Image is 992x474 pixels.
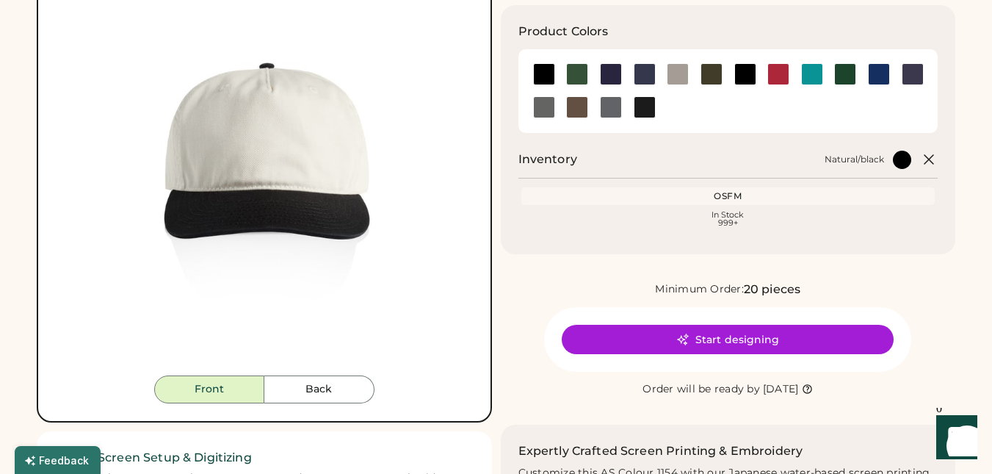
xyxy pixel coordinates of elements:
[518,151,577,168] h2: Inventory
[922,408,985,471] iframe: Front Chat
[518,442,803,460] h2: Expertly Crafted Screen Printing & Embroidery
[655,282,744,297] div: Minimum Order:
[642,382,760,397] div: Order will be ready by
[518,23,609,40] h3: Product Colors
[744,281,800,298] div: 20 pieces
[264,376,374,403] button: Back
[154,376,264,403] button: Front
[524,190,933,202] div: OSFM
[763,382,799,397] div: [DATE]
[562,325,894,354] button: Start designing
[54,449,474,467] h2: ✓ Free Screen Setup & Digitizing
[825,154,884,165] div: Natural/black
[524,211,933,227] div: In Stock 999+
